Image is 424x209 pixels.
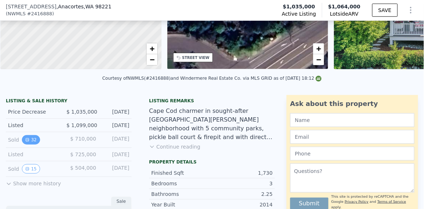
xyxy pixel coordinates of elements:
[8,151,63,158] div: Listed
[8,10,26,17] span: NWMLS
[70,165,96,171] span: $ 504,000
[70,136,96,142] span: $ 710,000
[6,177,61,187] button: Show more history
[290,99,415,109] div: Ask about this property
[151,190,212,198] div: Bathrooms
[377,200,406,204] a: Terms of Service
[212,169,273,177] div: 1,730
[149,107,275,142] div: Cape Cod charmer in sought-after [GEOGRAPHIC_DATA][PERSON_NAME] neighborhood with 5 community par...
[111,197,132,206] div: Sale
[282,10,316,17] span: Active Listing
[316,44,321,53] span: +
[102,76,322,81] div: Courtesy of NWMLS (#2416888) and Windermere Real Estate Co. via MLS GRID as of [DATE] 18:12
[103,122,129,129] div: [DATE]
[212,180,273,187] div: 3
[313,43,324,54] a: Zoom in
[212,190,273,198] div: 2.25
[8,122,61,129] div: Listed
[22,135,40,145] button: View historical data
[290,113,415,127] input: Name
[328,4,361,9] span: $1,064,000
[328,10,361,17] span: Lotside ARV
[102,135,129,145] div: [DATE]
[70,151,96,157] span: $ 725,000
[151,169,212,177] div: Finished Sqft
[66,122,97,128] span: $ 1,099,000
[6,98,132,105] div: LISTING & SALE HISTORY
[103,108,129,115] div: [DATE]
[316,76,322,82] img: NWMLS Logo
[283,3,315,10] span: $1,035,000
[313,54,324,65] a: Zoom out
[149,44,154,53] span: +
[84,4,112,9] span: , WA 98221
[66,109,97,115] span: $ 1,035,000
[149,55,154,64] span: −
[149,159,275,165] div: Property details
[147,43,157,54] a: Zoom in
[8,108,61,115] div: Price Decrease
[8,135,63,145] div: Sold
[22,164,40,174] button: View historical data
[8,164,63,174] div: Sold
[151,180,212,187] div: Bedrooms
[316,55,321,64] span: −
[147,54,157,65] a: Zoom out
[290,147,415,161] input: Phone
[149,143,201,150] button: Continue reading
[182,55,210,60] div: STREET VIEW
[102,151,129,158] div: [DATE]
[151,201,212,208] div: Year Built
[27,10,52,17] span: # 2416888
[149,98,275,104] div: Listing remarks
[102,164,129,174] div: [DATE]
[6,3,57,10] span: [STREET_ADDRESS]
[6,10,54,17] div: ( )
[212,201,273,208] div: 2014
[404,3,418,17] button: Show Options
[57,3,112,10] span: , Anacortes
[372,4,398,17] button: SAVE
[345,200,369,204] a: Privacy Policy
[290,130,415,144] input: Email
